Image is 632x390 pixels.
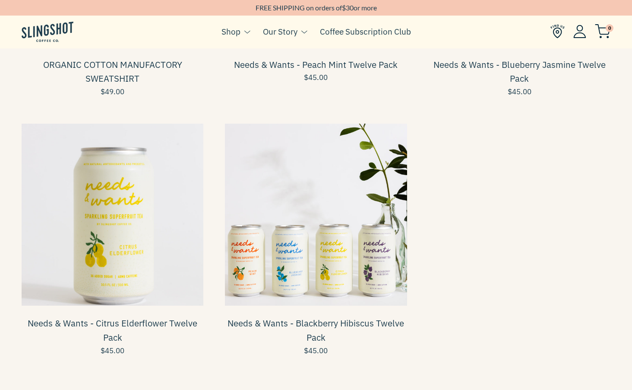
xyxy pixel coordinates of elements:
[221,25,240,38] a: Shop
[263,25,297,38] a: Our Story
[320,25,411,38] a: Coffee Subscription Club
[429,88,610,96] a: $45.00
[225,74,407,81] a: $45.00
[433,59,606,85] a: Needs & Wants - Blueberry Jasmine Twelve Pack
[22,347,203,355] a: $45.00
[22,88,203,96] a: $49.00
[342,3,346,12] span: $
[28,317,197,343] a: Needs & Wants - Citrus Elderflower Twelve Pack
[234,59,398,70] a: Needs & Wants - Peach Mint Twelve Pack
[43,59,182,85] a: ORGANIC COTTON MANUFACTORY SWEATSHIRT
[550,24,565,38] img: Find Us
[595,24,610,38] img: cart
[606,24,613,32] span: 0
[595,26,610,37] a: 0
[346,3,354,12] span: 30
[225,347,407,355] a: $45.00
[573,25,586,38] img: Account
[228,317,404,343] a: Needs & Wants - Blackberry Hibiscus Twelve Pack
